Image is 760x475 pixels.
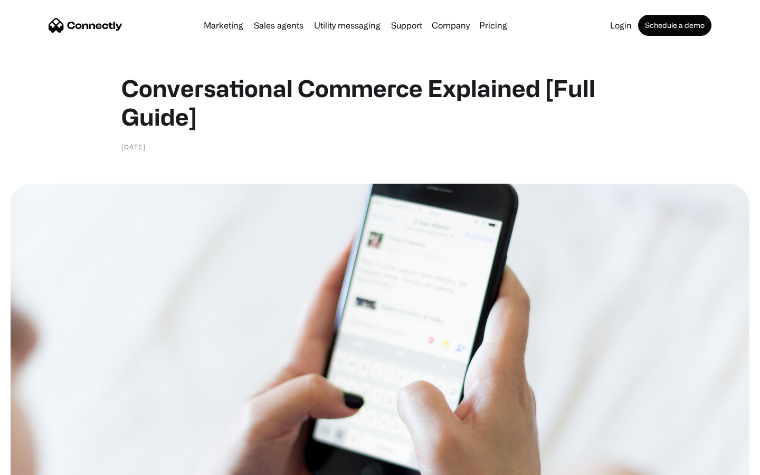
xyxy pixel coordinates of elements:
a: Sales agents [250,21,308,30]
h1: Conversational Commerce Explained [Full Guide] [121,74,639,131]
ul: Language list [21,457,63,471]
aside: Language selected: English [11,457,63,471]
a: Support [387,21,426,30]
a: Schedule a demo [638,15,711,36]
a: Utility messaging [310,21,385,30]
a: Pricing [475,21,511,30]
div: Company [432,18,470,33]
div: [DATE] [121,141,146,152]
a: Login [606,21,636,30]
a: Marketing [199,21,248,30]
